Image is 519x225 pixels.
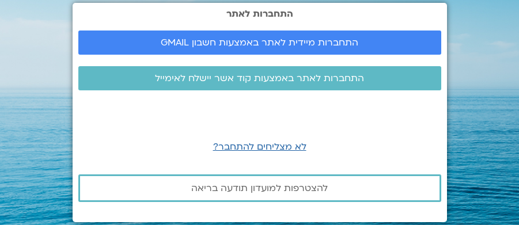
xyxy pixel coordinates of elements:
h2: התחברות לאתר [78,9,441,19]
a: להצטרפות למועדון תודעה בריאה [78,174,441,202]
a: התחברות לאתר באמצעות קוד אשר יישלח לאימייל [78,66,441,90]
a: התחברות מיידית לאתר באמצעות חשבון GMAIL [78,30,441,55]
span: התחברות מיידית לאתר באמצעות חשבון GMAIL [161,37,358,48]
span: התחברות לאתר באמצעות קוד אשר יישלח לאימייל [155,73,364,83]
span: להצטרפות למועדון תודעה בריאה [191,183,328,193]
a: לא מצליחים להתחבר? [213,140,306,153]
